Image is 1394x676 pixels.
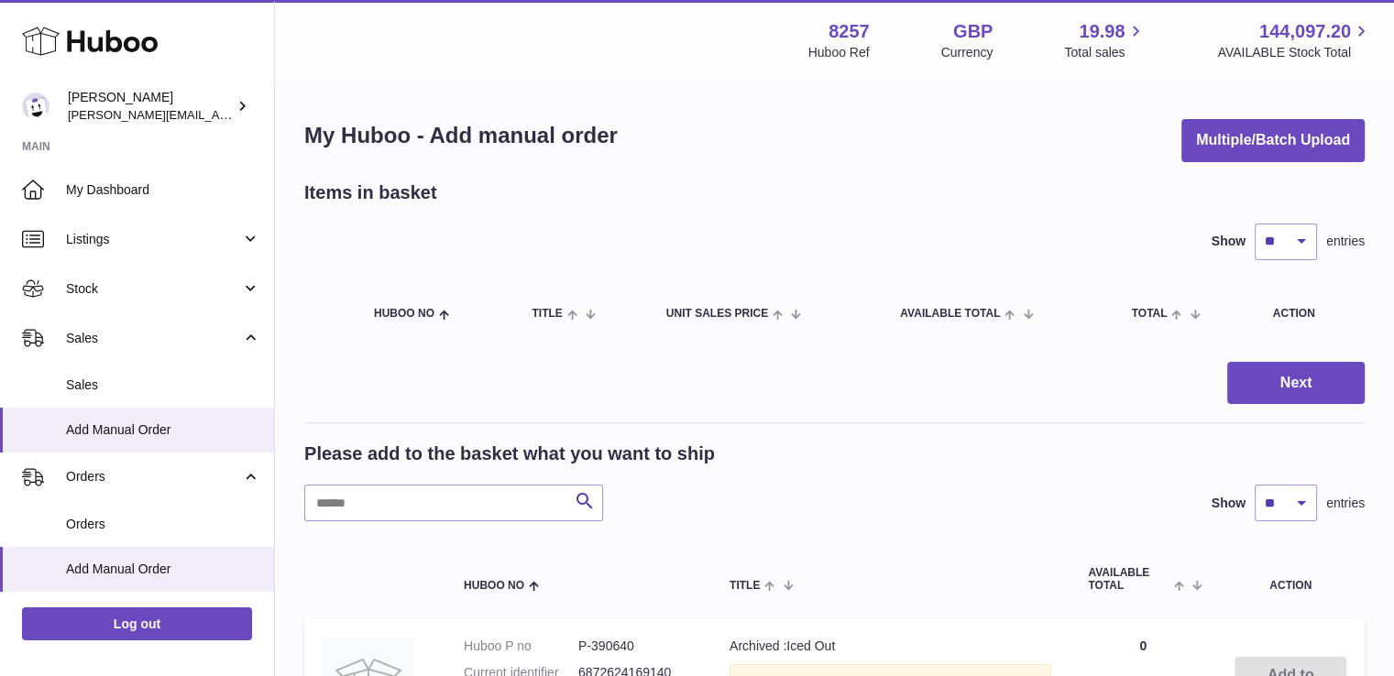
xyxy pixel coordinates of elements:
th: Action [1216,549,1365,609]
span: 144,097.20 [1259,19,1351,44]
span: Huboo no [374,308,434,320]
span: entries [1326,233,1365,250]
span: Total [1132,308,1168,320]
span: Listings [66,231,241,248]
div: Huboo Ref [808,44,870,61]
div: [PERSON_NAME] [68,89,233,124]
h1: My Huboo - Add manual order [304,121,618,150]
a: 19.98 Total sales [1064,19,1146,61]
span: Add Manual Order [66,561,260,578]
span: Title [532,308,562,320]
img: Mohsin@planlabsolutions.com [22,93,49,120]
div: Currency [941,44,993,61]
a: Log out [22,607,252,640]
span: Orders [66,516,260,533]
span: Add Manual Order [66,421,260,439]
span: Total sales [1064,44,1146,61]
span: Sales [66,330,241,347]
h2: Items in basket [304,180,437,205]
dd: P-390640 [578,638,693,655]
span: AVAILABLE Total [1088,567,1169,591]
button: Multiple/Batch Upload [1181,119,1365,162]
div: Action [1273,308,1346,320]
span: 19.98 [1079,19,1125,44]
label: Show [1212,495,1246,512]
span: Unit Sales Price [666,308,768,320]
strong: 8257 [829,19,870,44]
span: Title [730,580,760,592]
strong: GBP [953,19,993,44]
span: [PERSON_NAME][EMAIL_ADDRESS][DOMAIN_NAME] [68,107,368,122]
span: Stock [66,280,241,298]
span: My Dashboard [66,181,260,199]
dt: Huboo P no [464,638,578,655]
h2: Please add to the basket what you want to ship [304,442,715,466]
span: Sales [66,376,260,394]
label: Show [1212,233,1246,250]
a: 144,097.20 AVAILABLE Stock Total [1217,19,1372,61]
span: Orders [66,468,241,485]
span: entries [1326,495,1365,512]
span: Huboo no [464,580,524,592]
span: AVAILABLE Total [900,308,1000,320]
button: Next [1227,362,1365,405]
span: AVAILABLE Stock Total [1217,44,1372,61]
